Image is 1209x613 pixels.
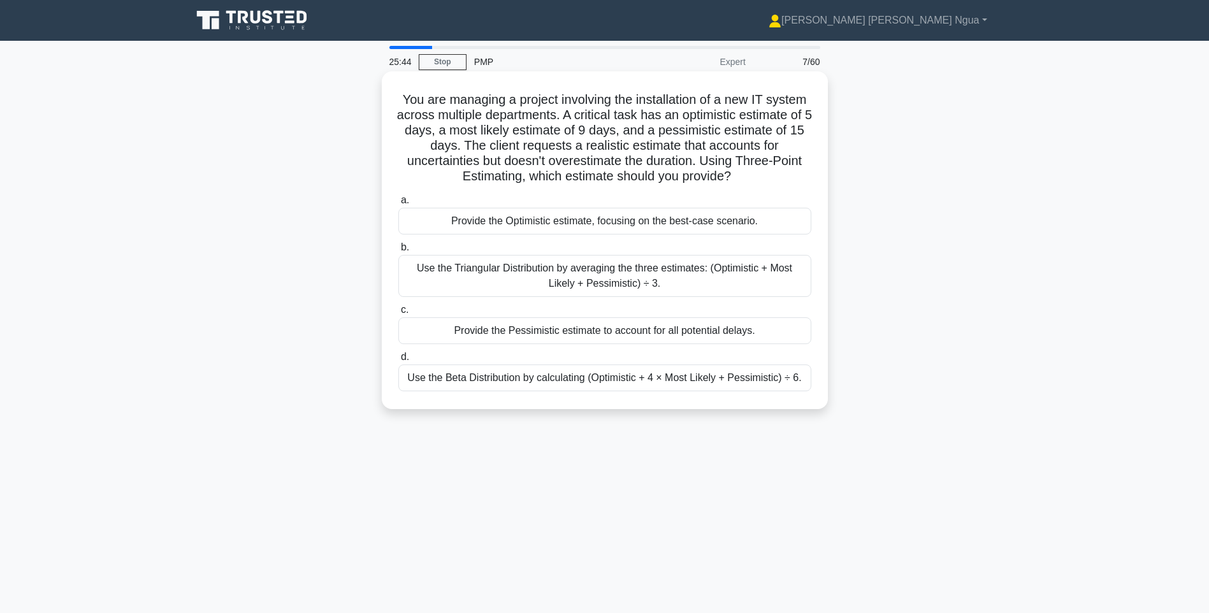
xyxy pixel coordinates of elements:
div: PMP [467,49,642,75]
div: Use the Triangular Distribution by averaging the three estimates: (Optimistic + Most Likely + Pes... [398,255,811,297]
span: a. [401,194,409,205]
a: Stop [419,54,467,70]
span: d. [401,351,409,362]
span: b. [401,242,409,252]
a: [PERSON_NAME] [PERSON_NAME] Ngua [738,8,1017,33]
div: 25:44 [382,49,419,75]
h5: You are managing a project involving the installation of a new IT system across multiple departme... [397,92,813,185]
div: Expert [642,49,753,75]
div: Use the Beta Distribution by calculating (Optimistic + 4 × Most Likely + Pessimistic) ÷ 6. [398,364,811,391]
span: c. [401,304,409,315]
div: Provide the Pessimistic estimate to account for all potential delays. [398,317,811,344]
div: 7/60 [753,49,828,75]
div: Provide the Optimistic estimate, focusing on the best-case scenario. [398,208,811,234]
